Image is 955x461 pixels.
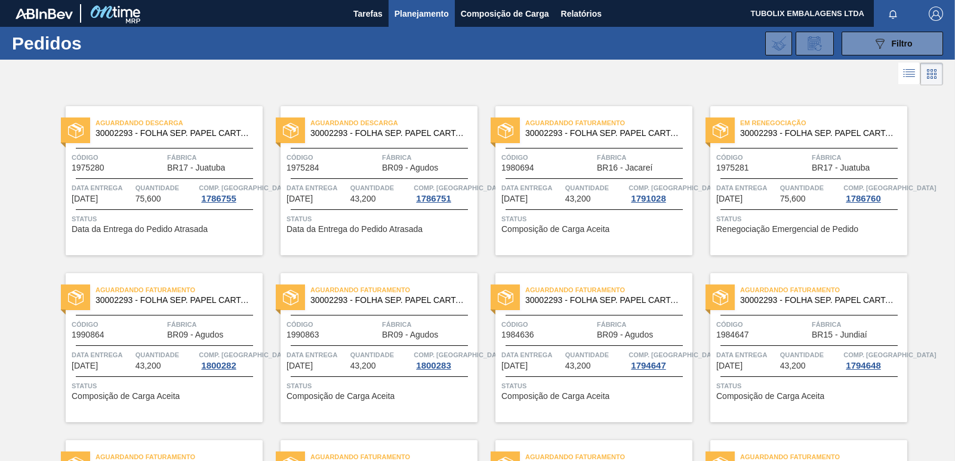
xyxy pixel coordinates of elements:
[525,117,692,129] span: Aguardando Faturamento
[395,7,449,21] span: Planejamento
[498,123,513,138] img: status
[414,182,475,203] a: Comp. [GEOGRAPHIC_DATA]1786751
[501,163,534,172] span: 1980694
[501,330,534,339] span: 1984636
[780,182,841,194] span: Quantidade
[716,318,809,330] span: Código
[199,361,238,370] div: 1800282
[812,330,867,339] span: BR15 - Jundiaí
[135,194,161,203] span: 75,600
[135,349,196,361] span: Quantidade
[382,318,475,330] span: Fábrica
[498,290,513,305] img: status
[95,117,263,129] span: Aguardando Descarga
[501,349,562,361] span: Data entrega
[629,182,721,194] span: Comp. Carga
[874,5,912,22] button: Notificações
[629,361,668,370] div: 1794647
[167,163,225,172] span: BR17 - Juatuba
[501,361,528,370] span: 20/08/2025
[350,361,376,370] span: 43,200
[565,194,591,203] span: 43,200
[716,163,749,172] span: 1975281
[629,349,689,370] a: Comp. [GEOGRAPHIC_DATA]1794647
[350,194,376,203] span: 43,200
[286,182,347,194] span: Data entrega
[716,330,749,339] span: 1984647
[135,361,161,370] span: 43,200
[286,151,379,163] span: Código
[310,117,478,129] span: Aguardando Descarga
[286,380,475,392] span: Status
[843,194,883,203] div: 1786760
[199,349,291,361] span: Comp. Carga
[350,349,411,361] span: Quantidade
[716,380,904,392] span: Status
[692,106,907,255] a: statusEm renegociação30002293 - FOLHA SEP. PAPEL CARTAO 1200x1000M 350gCódigo1975281FábricaBR17 -...
[382,151,475,163] span: Fábrica
[525,284,692,296] span: Aguardando Faturamento
[310,296,468,305] span: 30002293 - FOLHA SEP. PAPEL CARTAO 1200x1000M 350g
[95,284,263,296] span: Aguardando Faturamento
[199,194,238,203] div: 1786755
[16,8,73,19] img: TNhmsLtSVTkK8tSr43FrP2fwEKptu5GPRR3wAAAABJRU5ErkJggg==
[310,284,478,296] span: Aguardando Faturamento
[525,296,683,305] span: 30002293 - FOLHA SEP. PAPEL CARTAO 1200x1000M 350g
[780,361,806,370] span: 43,200
[892,39,913,48] span: Filtro
[95,296,253,305] span: 30002293 - FOLHA SEP. PAPEL CARTAO 1200x1000M 350g
[843,182,936,194] span: Comp. Carga
[286,349,347,361] span: Data entrega
[716,213,904,225] span: Status
[501,380,689,392] span: Status
[72,163,104,172] span: 1975280
[561,7,602,21] span: Relatórios
[565,361,591,370] span: 43,200
[629,194,668,203] div: 1791028
[843,349,904,370] a: Comp. [GEOGRAPHIC_DATA]1794648
[716,349,777,361] span: Data entrega
[414,182,506,194] span: Comp. Carga
[716,194,743,203] span: 15/08/2025
[286,163,319,172] span: 1975284
[501,194,528,203] span: 15/08/2025
[68,123,84,138] img: status
[286,194,313,203] span: 13/08/2025
[716,225,858,234] span: Renegociação Emergencial de Pedido
[898,63,920,85] div: Visão em Lista
[72,318,164,330] span: Código
[414,194,453,203] div: 1786751
[72,213,260,225] span: Status
[72,392,180,401] span: Composição de Carga Aceita
[199,182,291,194] span: Comp. Carga
[597,163,652,172] span: BR16 - Jacareí
[350,182,411,194] span: Quantidade
[286,213,475,225] span: Status
[286,392,395,401] span: Composição de Carga Aceita
[713,290,728,305] img: status
[95,129,253,138] span: 30002293 - FOLHA SEP. PAPEL CARTAO 1200x1000M 350g
[501,213,689,225] span: Status
[597,151,689,163] span: Fábrica
[716,182,777,194] span: Data entrega
[199,349,260,370] a: Comp. [GEOGRAPHIC_DATA]1800282
[740,284,907,296] span: Aguardando Faturamento
[382,330,438,339] span: BR09 - Agudos
[263,106,478,255] a: statusAguardando Descarga30002293 - FOLHA SEP. PAPEL CARTAO 1200x1000M 350gCódigo1975284FábricaBR...
[72,182,133,194] span: Data entrega
[72,361,98,370] span: 16/08/2025
[843,349,936,361] span: Comp. Carga
[414,349,506,361] span: Comp. Carga
[478,273,692,422] a: statusAguardando Faturamento30002293 - FOLHA SEP. PAPEL CARTAO 1200x1000M 350gCódigo1984636Fábric...
[796,32,834,55] div: Solicitação de Revisão de Pedidos
[716,151,809,163] span: Código
[72,194,98,203] span: 12/08/2025
[461,7,549,21] span: Composição de Carga
[48,273,263,422] a: statusAguardando Faturamento30002293 - FOLHA SEP. PAPEL CARTAO 1200x1000M 350gCódigo1990864Fábric...
[525,129,683,138] span: 30002293 - FOLHA SEP. PAPEL CARTAO 1200x1000M 350g
[501,151,594,163] span: Código
[501,225,609,234] span: Composição de Carga Aceita
[286,318,379,330] span: Código
[72,151,164,163] span: Código
[382,163,438,172] span: BR09 - Agudos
